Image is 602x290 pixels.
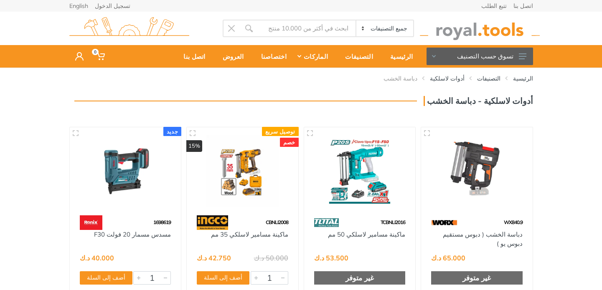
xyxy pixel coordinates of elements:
a: الرئيسية [379,45,419,68]
div: الماركات [292,48,334,65]
div: 15% [186,140,202,152]
a: مسدس مسمار 20 فولت F30 [94,230,171,238]
span: 0 [92,49,99,55]
img: 130.webp [80,215,102,230]
a: التصنيفات [334,45,379,68]
div: توصيل سريع [262,127,299,136]
a: التصنيفات [477,74,500,83]
a: تتبع الطلب [481,3,507,9]
a: ماكينة مسامير لاسلكي 35 مم [211,230,288,238]
div: غير متوفر [431,271,523,285]
div: الرئيسية [379,48,419,65]
span: TCBNLI2016 [381,219,405,225]
button: أضف إلى السلة [197,271,249,285]
div: غير متوفر [314,271,406,285]
span: WX840.9 [504,219,523,225]
img: 91.webp [197,215,228,230]
div: 53.500 د.ك [314,255,348,261]
div: 65.000 د.ك [431,255,465,261]
img: Royal Tools - ماكينة مسامير لاسلكي 50 مم [312,135,408,207]
div: التصنيفات [334,48,379,65]
img: Royal Tools - ماكينة مسامير لاسلكي 35 مم [194,135,291,207]
a: أدوات لاسلكية [430,74,465,83]
div: 50.000 د.ك [254,255,288,261]
img: royal.tools Logo [420,17,540,40]
span: CBNLI2008 [266,219,288,225]
div: خصم [280,138,299,147]
a: اتصل بنا [513,3,533,9]
nav: breadcrumb [69,74,533,83]
button: تسوق حسب التصنيف [427,48,533,65]
a: العروض [211,45,250,68]
img: Royal Tools - دباسة الخشب ( دبوس مستقيم دبوس يو ) [429,135,525,207]
a: اختصاصنا [250,45,292,68]
a: اتصل بنا [172,45,211,68]
div: العروض [211,48,250,65]
img: 86.webp [314,215,339,230]
a: English [69,3,88,9]
img: royal.tools Logo [69,17,189,40]
a: تسجيل الدخول [95,3,130,9]
div: جديد [163,127,181,136]
input: Site search [258,20,356,37]
button: أضف إلى السلة [80,271,132,285]
a: الرئيسية [513,74,533,83]
div: اتصل بنا [172,48,211,65]
div: 40.000 د.ك [80,255,114,261]
div: اختصاصنا [250,48,292,65]
div: 42.750 د.ك [197,255,231,261]
select: Category [356,20,413,36]
a: 0 [89,45,111,68]
a: ماكينة مسامير لاسلكي 50 مم [328,230,405,238]
li: دباسة الخشب [371,74,417,83]
img: Royal Tools - مسدس مسمار 20 فولت F30 [77,135,174,207]
span: 1698619 [153,219,171,225]
img: 97.webp [431,215,457,230]
h3: أدوات لاسلكية - دباسة الخشب [424,96,533,106]
a: دباسة الخشب ( دبوس مستقيم دبوس يو ) [443,230,523,248]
